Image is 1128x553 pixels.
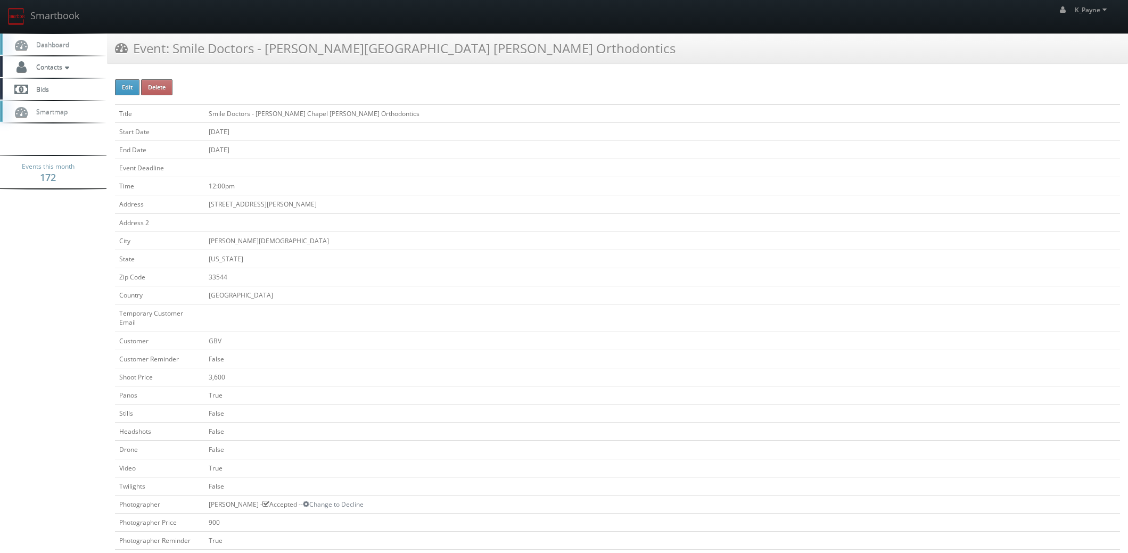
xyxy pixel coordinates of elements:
[40,171,56,184] strong: 172
[115,459,204,477] td: Video
[31,62,72,71] span: Contacts
[115,350,204,368] td: Customer Reminder
[115,159,204,177] td: Event Deadline
[115,477,204,495] td: Twilights
[115,213,204,232] td: Address 2
[204,459,1120,477] td: True
[204,286,1120,304] td: [GEOGRAPHIC_DATA]
[8,8,25,25] img: smartbook-logo.png
[204,532,1120,550] td: True
[115,332,204,350] td: Customer
[115,441,204,459] td: Drone
[115,232,204,250] td: City
[204,232,1120,250] td: [PERSON_NAME][DEMOGRAPHIC_DATA]
[204,368,1120,386] td: 3,600
[204,122,1120,141] td: [DATE]
[303,500,364,509] a: Change to Decline
[204,104,1120,122] td: Smile Doctors - [PERSON_NAME] Chapel [PERSON_NAME] Orthodontics
[204,141,1120,159] td: [DATE]
[115,286,204,304] td: Country
[115,79,139,95] button: Edit
[204,195,1120,213] td: [STREET_ADDRESS][PERSON_NAME]
[115,386,204,404] td: Panos
[141,79,172,95] button: Delete
[115,104,204,122] td: Title
[115,423,204,441] td: Headshots
[204,177,1120,195] td: 12:00pm
[204,386,1120,404] td: True
[115,250,204,268] td: State
[1075,5,1110,14] span: K_Payne
[115,39,676,57] h3: Event: Smile Doctors - [PERSON_NAME][GEOGRAPHIC_DATA] [PERSON_NAME] Orthodontics
[115,405,204,423] td: Stills
[204,268,1120,286] td: 33544
[115,268,204,286] td: Zip Code
[115,141,204,159] td: End Date
[204,513,1120,531] td: 900
[204,250,1120,268] td: [US_STATE]
[115,177,204,195] td: Time
[31,85,49,94] span: Bids
[31,107,68,116] span: Smartmap
[204,350,1120,368] td: False
[115,368,204,386] td: Shoot Price
[204,477,1120,495] td: False
[204,405,1120,423] td: False
[22,161,75,172] span: Events this month
[115,304,204,332] td: Temporary Customer Email
[115,532,204,550] td: Photographer Reminder
[115,495,204,513] td: Photographer
[115,122,204,141] td: Start Date
[204,332,1120,350] td: GBV
[204,441,1120,459] td: False
[31,40,69,49] span: Dashboard
[115,513,204,531] td: Photographer Price
[115,195,204,213] td: Address
[204,495,1120,513] td: [PERSON_NAME] - Accepted --
[204,423,1120,441] td: False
